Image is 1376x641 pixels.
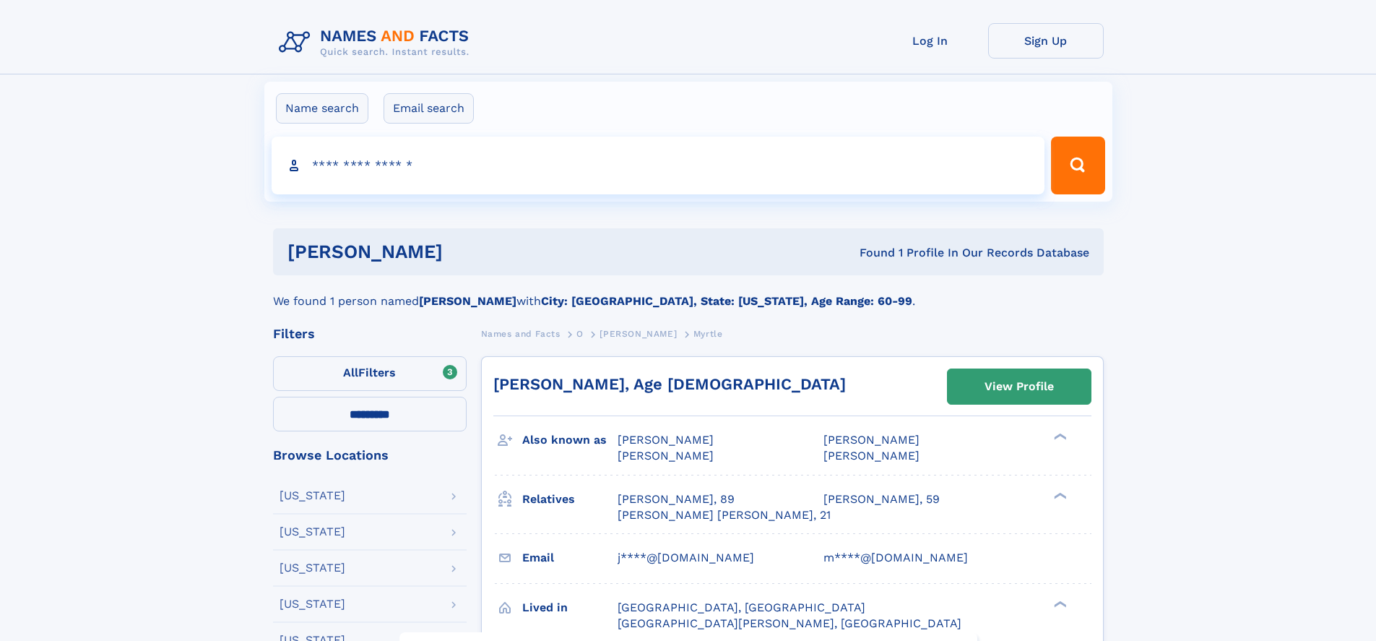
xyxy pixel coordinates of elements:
div: ❯ [1050,599,1068,608]
b: City: [GEOGRAPHIC_DATA], State: [US_STATE], Age Range: 60-99 [541,294,912,308]
div: Filters [273,327,467,340]
h3: Email [522,546,618,570]
div: [US_STATE] [280,562,345,574]
b: [PERSON_NAME] [419,294,516,308]
div: Found 1 Profile In Our Records Database [651,245,1089,261]
span: Myrtle [693,329,723,339]
a: O [576,324,584,343]
a: [PERSON_NAME], 89 [618,491,735,507]
span: All [343,366,358,379]
input: search input [272,137,1045,194]
a: [PERSON_NAME] [PERSON_NAME], 21 [618,507,831,523]
div: [US_STATE] [280,526,345,538]
div: [US_STATE] [280,598,345,610]
span: [GEOGRAPHIC_DATA][PERSON_NAME], [GEOGRAPHIC_DATA] [618,616,961,630]
img: Logo Names and Facts [273,23,481,62]
label: Name search [276,93,368,124]
a: [PERSON_NAME], Age [DEMOGRAPHIC_DATA] [493,375,846,393]
span: [PERSON_NAME] [823,449,920,463]
span: [PERSON_NAME] [618,433,714,447]
a: [PERSON_NAME], 59 [823,491,940,507]
div: [US_STATE] [280,490,345,502]
h3: Relatives [522,487,618,512]
a: View Profile [948,369,1091,404]
div: ❯ [1050,432,1068,442]
span: [PERSON_NAME] [823,433,920,447]
div: View Profile [985,370,1054,403]
div: We found 1 person named with . [273,275,1104,310]
h3: Lived in [522,595,618,620]
span: [PERSON_NAME] [618,449,714,463]
a: Sign Up [988,23,1104,59]
div: Browse Locations [273,449,467,462]
label: Email search [384,93,474,124]
span: [GEOGRAPHIC_DATA], [GEOGRAPHIC_DATA] [618,601,865,614]
h1: [PERSON_NAME] [287,243,652,261]
span: [PERSON_NAME] [600,329,677,339]
label: Filters [273,356,467,391]
button: Search Button [1051,137,1104,194]
div: ❯ [1050,491,1068,500]
a: Names and Facts [481,324,561,343]
span: O [576,329,584,339]
a: [PERSON_NAME] [600,324,677,343]
h3: Also known as [522,428,618,452]
a: Log In [873,23,988,59]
